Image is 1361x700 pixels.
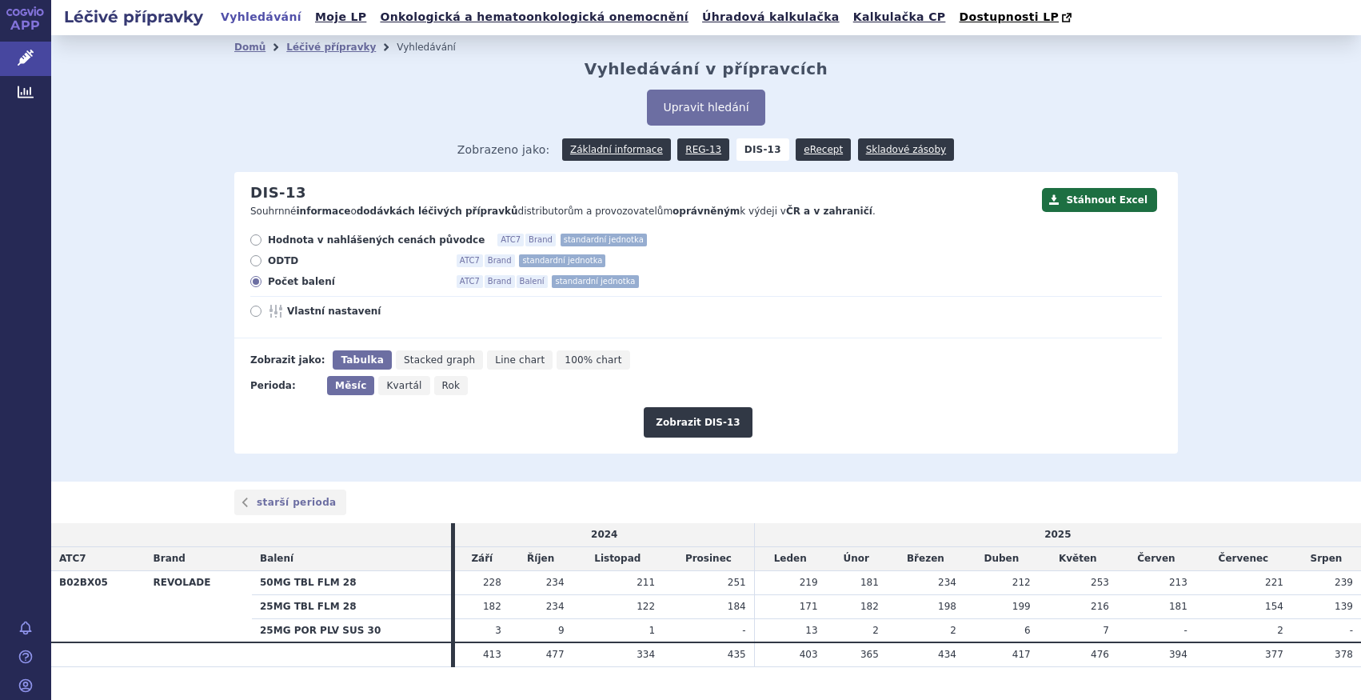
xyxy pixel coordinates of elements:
[663,547,754,571] td: Prosinec
[805,625,817,636] span: 13
[509,547,573,571] td: Říjen
[485,254,515,267] span: Brand
[546,601,565,612] span: 234
[1012,601,1031,612] span: 199
[485,275,515,288] span: Brand
[252,618,451,642] th: 25MG POR PLV SUS 30
[637,601,655,612] span: 122
[1117,547,1195,571] td: Červen
[637,649,655,660] span: 334
[860,649,879,660] span: 365
[234,42,265,53] a: Domů
[252,570,451,594] th: 50MG TBL FLM 28
[250,350,325,370] div: Zobrazit jako:
[1169,601,1187,612] span: 181
[59,553,86,564] span: ATC7
[442,380,461,391] span: Rok
[397,35,477,59] li: Vyhledávání
[517,275,548,288] span: Balení
[1169,649,1187,660] span: 394
[1335,601,1353,612] span: 139
[585,59,828,78] h2: Vyhledávání v přípravcích
[800,577,818,588] span: 219
[483,601,501,612] span: 182
[146,570,252,642] th: REVOLADE
[341,354,383,366] span: Tabulka
[252,594,451,618] th: 25MG TBL FLM 28
[697,6,844,28] a: Úhradová kalkulačka
[1291,547,1361,571] td: Srpen
[728,601,746,612] span: 184
[497,234,524,246] span: ATC7
[1184,625,1187,636] span: -
[637,577,655,588] span: 211
[800,649,818,660] span: 403
[644,407,752,438] button: Zobrazit DIS-13
[858,138,954,161] a: Skladové zásoby
[742,625,745,636] span: -
[677,138,729,161] a: REG-13
[800,601,818,612] span: 171
[483,649,501,660] span: 413
[561,234,647,246] span: standardní jednotka
[964,547,1039,571] td: Duben
[573,547,664,571] td: Listopad
[1091,649,1109,660] span: 476
[357,206,518,217] strong: dodávkách léčivých přípravků
[519,254,605,267] span: standardní jednotka
[457,254,483,267] span: ATC7
[954,6,1080,29] a: Dostupnosti LP
[404,354,475,366] span: Stacked graph
[938,577,956,588] span: 234
[565,354,621,366] span: 100% chart
[1265,649,1283,660] span: 377
[268,234,485,246] span: Hodnota v nahlášených cenách původce
[1091,577,1109,588] span: 253
[826,547,887,571] td: Únor
[51,6,216,28] h2: Léčivé přípravky
[1350,625,1353,636] span: -
[1012,649,1031,660] span: 417
[1024,625,1031,636] span: 6
[728,577,746,588] span: 251
[1012,577,1031,588] span: 212
[546,649,565,660] span: 477
[483,577,501,588] span: 228
[647,90,764,126] button: Upravit hledání
[287,305,463,318] span: Vlastní nastavení
[1039,547,1117,571] td: Květen
[860,577,879,588] span: 181
[495,625,501,636] span: 3
[250,205,1034,218] p: Souhrnné o distributorům a provozovatelům k výdeji v .
[938,649,956,660] span: 434
[1335,577,1353,588] span: 239
[495,354,545,366] span: Line chart
[872,625,879,636] span: 2
[959,10,1059,23] span: Dostupnosti LP
[796,138,851,161] a: eRecept
[1169,577,1187,588] span: 213
[268,275,444,288] span: Počet balení
[310,6,371,28] a: Moje LP
[558,625,565,636] span: 9
[860,601,879,612] span: 182
[335,380,366,391] span: Měsíc
[786,206,872,217] strong: ČR a v zahraničí
[887,547,964,571] td: Březen
[673,206,740,217] strong: oprávněným
[250,184,306,202] h2: DIS-13
[546,577,565,588] span: 234
[562,138,671,161] a: Základní informace
[234,490,346,515] a: starší perioda
[1265,577,1283,588] span: 221
[1042,188,1157,212] button: Stáhnout Excel
[457,275,483,288] span: ATC7
[216,6,306,28] a: Vyhledávání
[1265,601,1283,612] span: 154
[552,275,638,288] span: standardní jednotka
[525,234,556,246] span: Brand
[848,6,951,28] a: Kalkulačka CP
[455,523,754,546] td: 2024
[1091,601,1109,612] span: 216
[1277,625,1283,636] span: 2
